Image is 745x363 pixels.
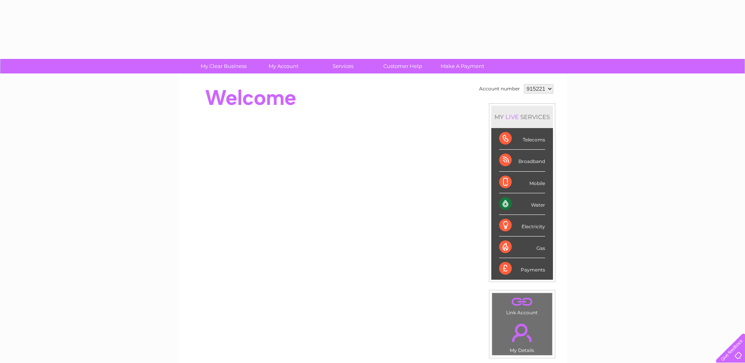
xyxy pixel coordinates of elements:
[477,82,522,95] td: Account number
[499,150,545,171] div: Broadband
[492,317,553,356] td: My Details
[494,295,550,309] a: .
[491,106,553,128] div: MY SERVICES
[499,258,545,279] div: Payments
[251,59,316,73] a: My Account
[311,59,375,73] a: Services
[499,128,545,150] div: Telecoms
[191,59,256,73] a: My Clear Business
[499,236,545,258] div: Gas
[430,59,495,73] a: Make A Payment
[499,215,545,236] div: Electricity
[504,113,520,121] div: LIVE
[370,59,435,73] a: Customer Help
[499,172,545,193] div: Mobile
[492,293,553,317] td: Link Account
[494,319,550,346] a: .
[499,193,545,215] div: Water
